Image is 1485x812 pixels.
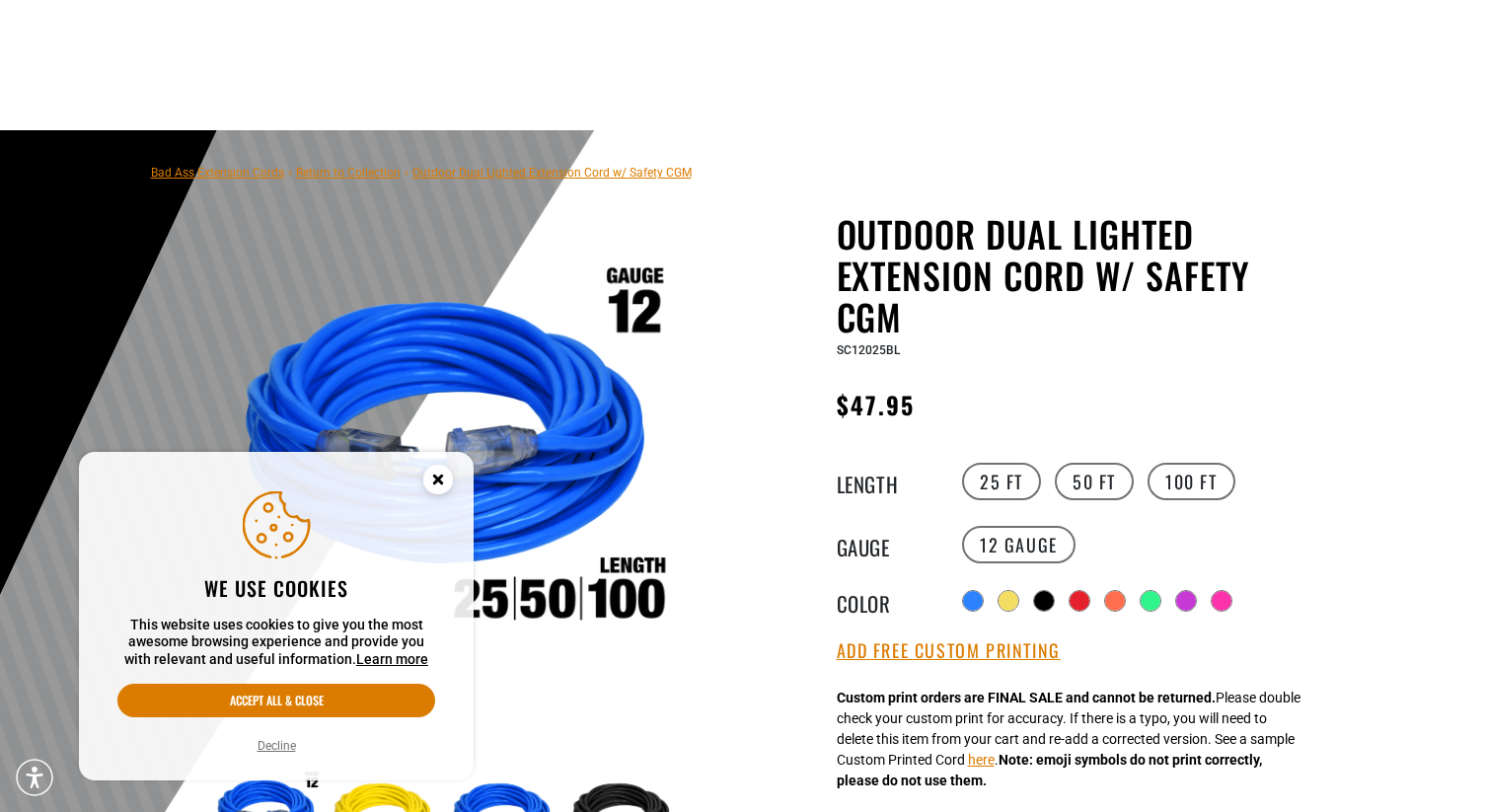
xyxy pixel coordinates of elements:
[405,166,408,180] span: ›
[151,166,284,180] a: Bad Ass Extension Cords
[296,166,401,180] a: Return to Collection
[837,343,900,357] span: SC12025BL
[968,750,995,771] button: here
[1055,463,1134,500] label: 50 FT
[837,387,915,422] span: $47.95
[837,213,1320,337] h1: Outdoor Dual Lighted Extension Cord w/ Safety CGM
[117,575,435,601] h2: We use cookies
[837,588,935,614] legend: Color
[837,469,935,494] legend: Length
[837,752,1262,788] strong: Note: emoji symbols do not print correctly, please do not use them.
[356,651,428,667] a: Learn more
[79,452,474,781] aside: Cookie Consent
[117,684,435,717] button: Accept all & close
[412,166,692,180] span: Outdoor Dual Lighted Extension Cord w/ Safety CGM
[288,166,292,180] span: ›
[252,736,302,756] button: Decline
[962,526,1076,563] label: 12 Gauge
[837,532,935,557] legend: Gauge
[837,688,1300,791] div: Please double check your custom print for accuracy. If there is a typo, you will need to delete t...
[117,617,435,669] p: This website uses cookies to give you the most awesome browsing experience and provide you with r...
[151,160,692,184] nav: breadcrumbs
[962,463,1041,500] label: 25 FT
[837,690,1216,705] strong: Custom print orders are FINAL SALE and cannot be returned.
[1148,463,1235,500] label: 100 FT
[837,640,1061,662] button: Add Free Custom Printing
